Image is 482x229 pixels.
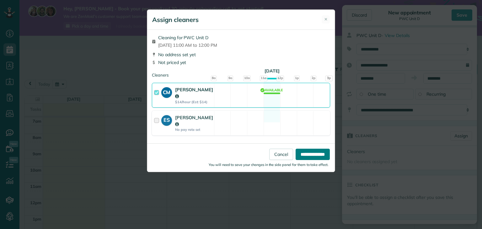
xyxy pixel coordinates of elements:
[158,42,217,48] span: [DATE] 11:00 AM to 12:00 PM
[175,100,213,104] strong: $14/hour (Est: $14)
[175,127,213,132] strong: No pay rate set
[152,51,330,58] div: No address set yet
[161,87,172,96] strong: CM
[152,15,199,24] h5: Assign cleaners
[152,59,330,66] div: Not priced yet
[161,115,172,124] strong: ES
[152,72,330,74] div: Cleaners
[175,87,213,99] strong: [PERSON_NAME]
[175,114,213,127] strong: [PERSON_NAME]
[209,162,329,167] small: You will need to save your changes in the side panel for them to take effect.
[158,35,217,41] span: Cleaning for PWC Unit D
[269,149,293,160] a: Cancel
[324,16,328,22] span: ✕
